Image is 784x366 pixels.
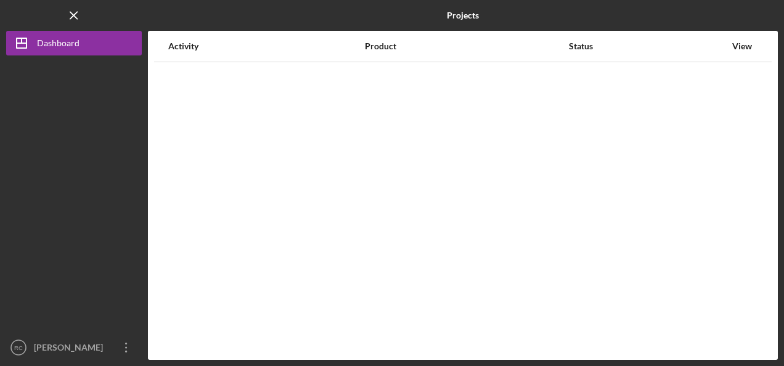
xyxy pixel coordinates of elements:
[168,41,364,51] div: Activity
[6,335,142,360] button: RC[PERSON_NAME]
[569,41,725,51] div: Status
[365,41,568,51] div: Product
[14,344,23,351] text: RC
[727,41,757,51] div: View
[31,335,111,363] div: [PERSON_NAME]
[37,31,80,59] div: Dashboard
[447,10,479,20] b: Projects
[6,31,142,55] button: Dashboard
